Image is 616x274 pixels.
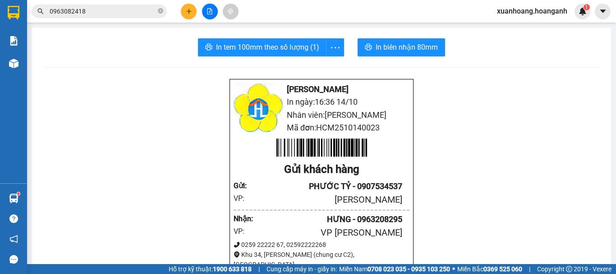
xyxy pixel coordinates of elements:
span: copyright [566,266,572,272]
span: Cung cấp máy in - giấy in: [267,264,337,274]
div: VP: [234,193,256,204]
div: VP: [234,226,256,237]
div: HƯNG - 0963208295 [256,213,402,226]
span: Miền Bắc [457,264,522,274]
div: Gửi : [234,180,256,191]
li: Mã đơn: HCM2510140023 [234,121,409,134]
span: notification [9,235,18,243]
span: phone [234,241,240,248]
span: caret-down [599,7,607,15]
span: close-circle [158,7,163,16]
span: 1 [585,4,588,10]
span: xuanhoang.hoanganh [490,5,575,17]
sup: 1 [17,192,20,195]
span: | [529,264,530,274]
span: aim [227,8,234,14]
button: printerIn tem 100mm theo số lượng (1) [198,38,326,56]
button: aim [223,4,239,19]
span: close-circle [158,8,163,14]
span: more [326,42,344,53]
span: In tem 100mm theo số lượng (1) [216,42,319,53]
div: VP [PERSON_NAME] [256,226,402,240]
sup: 1 [584,4,590,10]
span: search [37,8,44,14]
li: In ngày: 16:36 14/10 [234,96,409,108]
div: 0259 22222 67, 02592222268 [234,240,409,250]
div: Gửi khách hàng [234,161,409,178]
span: printer [205,43,212,52]
button: more [326,38,344,56]
img: logo.jpg [234,83,283,133]
span: file-add [207,8,213,14]
img: icon-new-feature [579,7,587,15]
strong: 0708 023 035 - 0935 103 250 [368,265,450,273]
div: Nhận : [234,213,256,224]
span: Hỗ trợ kỹ thuật: [169,264,252,274]
img: warehouse-icon [9,59,18,68]
span: printer [365,43,372,52]
button: file-add [202,4,218,19]
img: warehouse-icon [9,194,18,203]
input: Tìm tên, số ĐT hoặc mã đơn [50,6,156,16]
li: [PERSON_NAME] [234,83,409,96]
button: plus [181,4,197,19]
strong: 1900 633 818 [213,265,252,273]
li: Nhân viên: [PERSON_NAME] [234,109,409,121]
span: | [258,264,260,274]
div: Khu 34, [PERSON_NAME] (chung cư C2), [GEOGRAPHIC_DATA] [234,250,409,269]
span: plus [186,8,192,14]
span: message [9,255,18,264]
span: ⚪️ [452,267,455,271]
div: PHƯỚC TỶ - 0907534537 [256,180,402,193]
img: logo-vxr [8,6,19,19]
span: question-circle [9,214,18,223]
img: solution-icon [9,36,18,46]
strong: 0369 525 060 [483,265,522,273]
button: caret-down [595,4,611,19]
span: In biên nhận 80mm [376,42,438,53]
span: Miền Nam [339,264,450,274]
button: printerIn biên nhận 80mm [358,38,445,56]
span: environment [234,251,240,258]
div: [PERSON_NAME] [256,193,402,207]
